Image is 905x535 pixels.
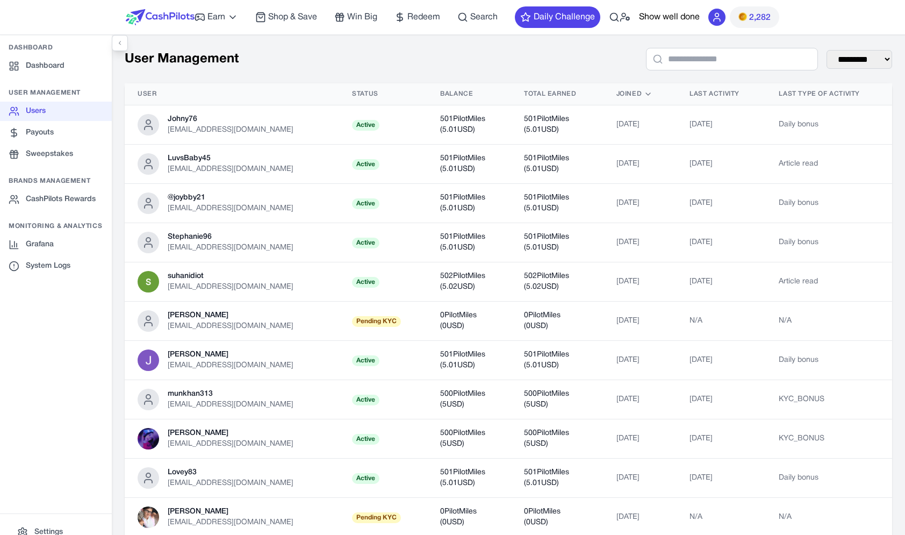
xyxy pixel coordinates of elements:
div: [EMAIL_ADDRESS][DOMAIN_NAME] [168,321,293,332]
button: Show well done [639,11,700,24]
span: Active [352,198,379,209]
td: KYC_BONUS [766,419,892,459]
td: [DATE] [677,184,766,223]
span: 2,282 [749,11,771,24]
img: PMs [738,12,747,21]
div: [EMAIL_ADDRESS][DOMAIN_NAME] [168,400,293,410]
span: Active [352,395,379,405]
button: Focus search input [652,54,663,65]
span: Redeem [407,11,440,24]
td: [DATE] [604,262,677,302]
td: [DATE] [677,341,766,380]
td: [DATE] [604,184,677,223]
td: 501 PilotMiles ( 5.01 USD) [511,105,603,145]
td: 501 PilotMiles ( 5.01 USD) [511,341,603,380]
td: 501 PilotMiles ( 5.01 USD) [511,184,603,223]
div: [PERSON_NAME] [168,349,293,360]
a: Earn [195,11,238,24]
td: N/A [677,302,766,341]
td: 501 PilotMiles ( 5.01 USD) [427,223,511,262]
td: 502 PilotMiles ( 5.02 USD) [511,262,603,302]
td: Daily bonus [766,184,892,223]
td: 501 PilotMiles ( 5.01 USD) [427,105,511,145]
td: [DATE] [677,459,766,498]
div: @joybby21 [168,192,293,203]
td: Daily bonus [766,223,892,262]
span: Earn [207,11,225,24]
span: Active [352,434,379,445]
div: LuvsBaby45 [168,153,293,164]
td: [DATE] [677,223,766,262]
td: [DATE] [677,262,766,302]
span: User [138,90,156,98]
span: Active [352,473,379,484]
span: Search [470,11,498,24]
div: [PERSON_NAME] [168,507,293,517]
div: suhanidiot [168,271,293,282]
span: Status [352,90,378,98]
td: [DATE] [604,419,677,459]
div: [EMAIL_ADDRESS][DOMAIN_NAME] [168,242,293,253]
span: Pending KYC [352,512,401,523]
button: Daily Challenge [515,6,600,28]
div: [EMAIL_ADDRESS][DOMAIN_NAME] [168,125,293,135]
div: Lovey83 [168,467,293,478]
span: Active [352,355,379,366]
td: 501 PilotMiles ( 5.01 USD) [511,459,603,498]
td: 502 PilotMiles ( 5.02 USD) [427,262,511,302]
button: Toggle sidebar [112,35,128,51]
td: Daily bonus [766,105,892,145]
a: Search [457,11,498,24]
div: [EMAIL_ADDRESS][DOMAIN_NAME] [168,478,293,489]
td: [DATE] [604,380,677,419]
a: Win Big [334,11,377,24]
div: Stephanie96 [168,232,293,242]
div: [EMAIL_ADDRESS][DOMAIN_NAME] [168,439,293,450]
span: Win Big [347,11,377,24]
a: Shop & Save [255,11,317,24]
td: 501 PilotMiles ( 5.01 USD) [511,145,603,184]
td: 501 PilotMiles ( 5.01 USD) [427,145,511,184]
td: [DATE] [604,145,677,184]
td: [DATE] [604,223,677,262]
a: Redeem [394,11,440,24]
td: [DATE] [677,145,766,184]
td: [DATE] [677,105,766,145]
span: Active [352,159,379,170]
div: Johny76 [168,114,293,125]
td: Article read [766,262,892,302]
td: 501 PilotMiles ( 5.01 USD) [427,341,511,380]
td: 500 PilotMiles ( 5 USD) [511,380,603,419]
span: Shop & Save [268,11,317,24]
td: 501 PilotMiles ( 5.01 USD) [427,459,511,498]
td: [DATE] [604,105,677,145]
td: [DATE] [604,459,677,498]
td: N/A [766,302,892,341]
button: PMs2,282 [730,6,779,28]
div: [EMAIL_ADDRESS][DOMAIN_NAME] [168,203,293,214]
span: Total Earned [524,90,576,98]
img: CashPilots Logo [126,9,195,25]
td: 500 PilotMiles ( 5 USD) [511,419,603,459]
span: Pending KYC [352,316,401,327]
div: [EMAIL_ADDRESS][DOMAIN_NAME] [168,282,293,293]
span: Balance [440,90,473,98]
td: 500 PilotMiles ( 5 USD) [427,419,511,459]
td: 501 PilotMiles ( 5.01 USD) [511,223,603,262]
td: 501 PilotMiles ( 5.01 USD) [427,184,511,223]
span: Last Activity [689,90,739,98]
div: [EMAIL_ADDRESS][DOMAIN_NAME] [168,360,293,371]
span: Active [352,238,379,248]
td: [DATE] [677,419,766,459]
div: [EMAIL_ADDRESS][DOMAIN_NAME] [168,517,293,528]
div: [EMAIL_ADDRESS][DOMAIN_NAME] [168,164,293,175]
td: 500 PilotMiles ( 5 USD) [427,380,511,419]
span: Active [352,120,379,131]
td: Daily bonus [766,341,892,380]
div: munkhan313 [168,389,293,400]
span: Last Type of Activity [779,90,860,98]
td: [DATE] [604,302,677,341]
div: [PERSON_NAME] [168,310,293,321]
td: 0 PilotMiles ( 0 USD) [511,302,603,341]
